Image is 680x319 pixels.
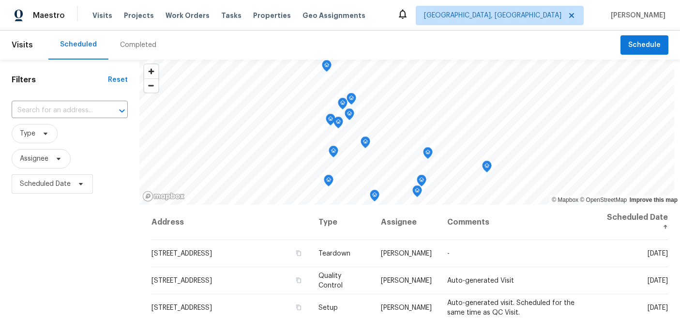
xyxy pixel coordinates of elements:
[329,146,338,161] div: Map marker
[318,304,338,311] span: Setup
[595,205,668,240] th: Scheduled Date ↑
[12,103,101,118] input: Search for an address...
[151,277,212,284] span: [STREET_ADDRESS]
[439,205,595,240] th: Comments
[630,197,678,203] a: Improve this map
[20,129,35,138] span: Type
[142,191,185,202] a: Mapbox homepage
[302,11,365,20] span: Geo Assignments
[370,190,379,205] div: Map marker
[338,98,348,113] div: Map marker
[333,117,343,132] div: Map marker
[628,39,661,51] span: Schedule
[115,104,129,118] button: Open
[108,75,128,85] div: Reset
[12,34,33,56] span: Visits
[552,197,578,203] a: Mapbox
[139,60,674,205] canvas: Map
[20,154,48,164] span: Assignee
[381,250,432,257] span: [PERSON_NAME]
[221,12,242,19] span: Tasks
[447,250,450,257] span: -
[447,277,514,284] span: Auto-generated Visit
[347,93,356,108] div: Map marker
[373,205,439,240] th: Assignee
[423,147,433,162] div: Map marker
[144,78,158,92] button: Zoom out
[60,40,97,49] div: Scheduled
[424,11,561,20] span: [GEOGRAPHIC_DATA], [GEOGRAPHIC_DATA]
[620,35,668,55] button: Schedule
[318,250,350,257] span: Teardown
[253,11,291,20] span: Properties
[648,277,668,284] span: [DATE]
[120,40,156,50] div: Completed
[294,276,303,285] button: Copy Address
[322,60,332,75] div: Map marker
[144,64,158,78] button: Zoom in
[326,114,335,129] div: Map marker
[151,250,212,257] span: [STREET_ADDRESS]
[151,304,212,311] span: [STREET_ADDRESS]
[417,175,426,190] div: Map marker
[648,304,668,311] span: [DATE]
[447,300,574,316] span: Auto-generated visit. Scheduled for the same time as QC Visit.
[144,79,158,92] span: Zoom out
[361,137,370,152] div: Map marker
[124,11,154,20] span: Projects
[33,11,65,20] span: Maestro
[151,205,311,240] th: Address
[294,249,303,258] button: Copy Address
[12,75,108,85] h1: Filters
[20,179,71,189] span: Scheduled Date
[318,273,343,289] span: Quality Control
[381,277,432,284] span: [PERSON_NAME]
[166,11,210,20] span: Work Orders
[482,161,492,176] div: Map marker
[607,11,665,20] span: [PERSON_NAME]
[92,11,112,20] span: Visits
[294,303,303,312] button: Copy Address
[580,197,627,203] a: OpenStreetMap
[381,304,432,311] span: [PERSON_NAME]
[324,175,333,190] div: Map marker
[648,250,668,257] span: [DATE]
[412,185,422,200] div: Map marker
[311,205,374,240] th: Type
[345,108,354,123] div: Map marker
